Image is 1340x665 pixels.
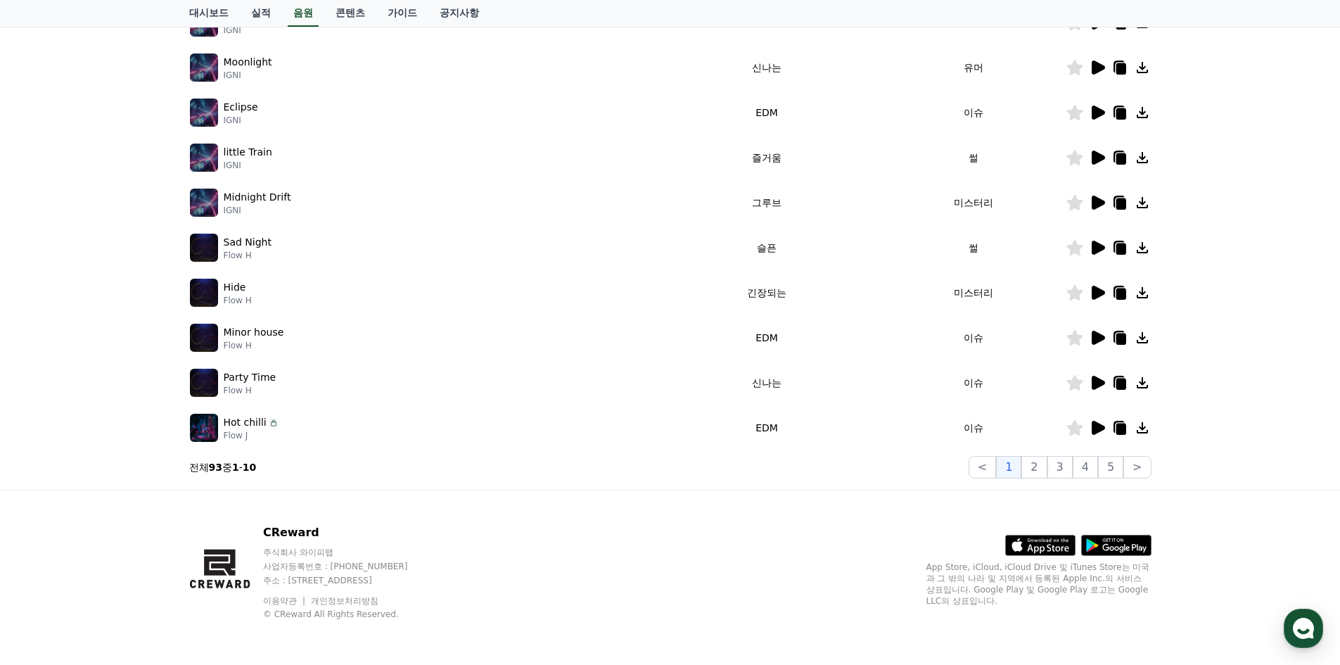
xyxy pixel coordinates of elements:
[224,235,272,250] p: Sad Night
[263,547,435,558] p: 주식회사 와이피랩
[1021,456,1047,479] button: 2
[311,596,378,606] a: 개인정보처리방침
[224,115,258,126] p: IGNI
[881,360,1066,405] td: 이슈
[190,279,218,307] img: music
[181,446,270,481] a: 설정
[1047,456,1073,479] button: 3
[190,369,218,397] img: music
[652,135,881,180] td: 즐거움
[44,467,53,479] span: 홈
[224,415,267,430] p: Hot chilli
[881,135,1066,180] td: 썰
[224,340,284,351] p: Flow H
[224,70,272,81] p: IGNI
[190,99,218,127] img: music
[881,45,1066,90] td: 유머
[224,25,272,36] p: IGNI
[129,468,146,479] span: 대화
[224,205,291,216] p: IGNI
[190,53,218,82] img: music
[969,456,996,479] button: <
[263,561,435,572] p: 사업자등록번호 : [PHONE_NUMBER]
[4,446,93,481] a: 홈
[652,315,881,360] td: EDM
[652,225,881,270] td: 슬픈
[996,456,1021,479] button: 1
[217,467,234,479] span: 설정
[926,562,1151,607] p: App Store, iCloud, iCloud Drive 및 iTunes Store는 미국과 그 밖의 나라 및 지역에서 등록된 Apple Inc.의 서비스 상표입니다. Goo...
[881,180,1066,225] td: 미스터리
[224,160,272,171] p: IGNI
[652,180,881,225] td: 그루브
[881,270,1066,315] td: 미스터리
[1123,456,1151,479] button: >
[224,325,284,340] p: Minor house
[243,462,256,473] strong: 10
[652,360,881,405] td: 신나는
[224,190,291,205] p: Midnight Drift
[881,405,1066,450] td: 이슈
[652,405,881,450] td: EDM
[224,430,279,441] p: Flow J
[881,90,1066,135] td: 이슈
[224,385,276,396] p: Flow H
[1073,456,1098,479] button: 4
[190,189,218,217] img: music
[881,315,1066,360] td: 이슈
[224,100,258,115] p: Eclipse
[224,250,272,261] p: Flow H
[652,45,881,90] td: 신나는
[1098,456,1123,479] button: 5
[190,234,218,262] img: music
[652,270,881,315] td: 긴장되는
[224,145,272,160] p: little Train
[652,90,881,135] td: EDM
[224,55,272,70] p: Moonlight
[263,596,307,606] a: 이용약관
[881,225,1066,270] td: 썰
[224,280,246,295] p: Hide
[209,462,222,473] strong: 93
[263,524,435,541] p: CReward
[189,460,257,474] p: 전체 중 -
[224,370,276,385] p: Party Time
[263,609,435,620] p: © CReward All Rights Reserved.
[190,324,218,352] img: music
[224,295,252,306] p: Flow H
[190,144,218,172] img: music
[190,414,218,442] img: music
[263,575,435,586] p: 주소 : [STREET_ADDRESS]
[232,462,239,473] strong: 1
[93,446,181,481] a: 대화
